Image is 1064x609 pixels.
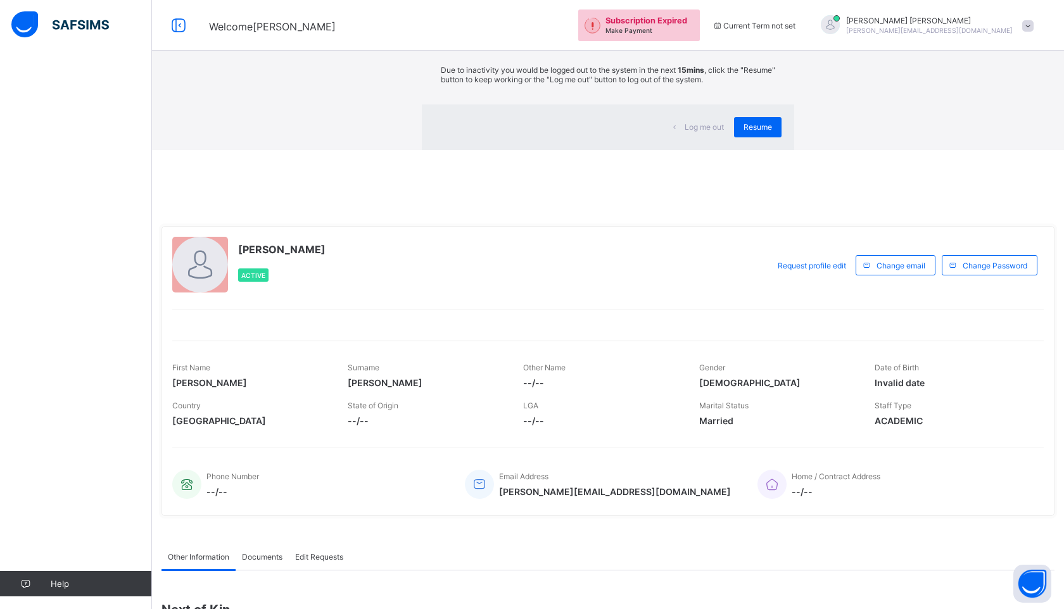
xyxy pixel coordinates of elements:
span: Change email [877,261,925,270]
span: Change Password [963,261,1027,270]
span: Welcome [PERSON_NAME] [209,20,336,33]
span: Help [51,579,151,589]
span: Date of Birth [875,363,919,372]
span: Married [699,415,856,426]
span: Gender [699,363,725,372]
span: Subscription Expired [605,16,687,25]
span: Home / Contract Address [792,472,880,481]
div: Mubarakibrahim [808,15,1040,36]
span: Resume [744,122,772,132]
span: [PERSON_NAME] [348,377,504,388]
span: --/-- [523,377,680,388]
span: Phone Number [206,472,259,481]
span: First Name [172,363,210,372]
span: Staff Type [875,401,911,410]
span: --/-- [792,486,880,497]
span: [PERSON_NAME] [238,243,326,256]
span: [PERSON_NAME] [PERSON_NAME] [846,16,1013,25]
img: safsims [11,11,109,38]
span: Documents [242,552,282,562]
span: [DEMOGRAPHIC_DATA] [699,377,856,388]
span: Invalid date [875,377,1031,388]
span: Make Payment [605,27,652,34]
strong: 15mins [678,65,704,75]
span: session/term information [712,21,795,30]
span: Log me out [685,122,724,132]
span: Surname [348,363,379,372]
span: [PERSON_NAME][EMAIL_ADDRESS][DOMAIN_NAME] [846,27,1013,34]
p: Due to inactivity you would be logged out to the system in the next , click the "Resume" button t... [441,65,775,84]
span: --/-- [523,415,680,426]
span: State of Origin [348,401,398,410]
span: [PERSON_NAME] [172,377,329,388]
span: ACADEMIC [875,415,1031,426]
span: Email Address [499,472,548,481]
span: Active [241,272,265,279]
span: Other Name [523,363,566,372]
span: [GEOGRAPHIC_DATA] [172,415,329,426]
span: Request profile edit [778,261,846,270]
button: Open asap [1013,565,1051,603]
span: Marital Status [699,401,749,410]
span: Country [172,401,201,410]
img: outstanding-1.146d663e52f09953f639664a84e30106.svg [585,18,600,34]
span: [PERSON_NAME][EMAIL_ADDRESS][DOMAIN_NAME] [499,486,731,497]
span: --/-- [348,415,504,426]
span: LGA [523,401,538,410]
span: Other Information [168,552,229,562]
span: Edit Requests [295,552,343,562]
span: --/-- [206,486,259,497]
